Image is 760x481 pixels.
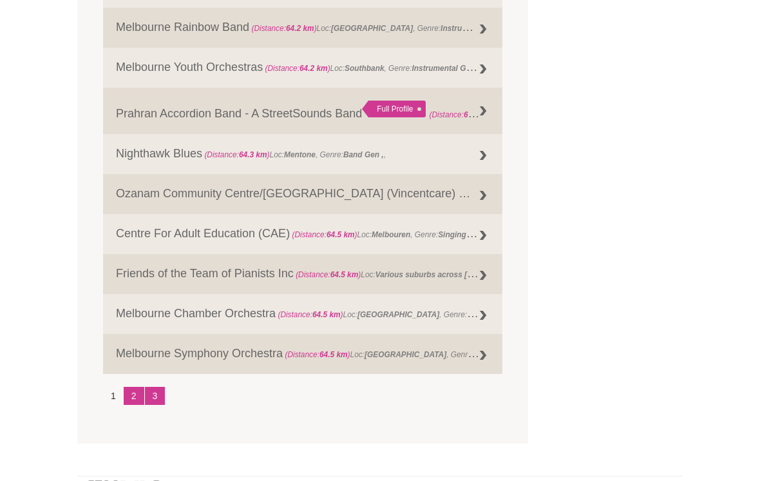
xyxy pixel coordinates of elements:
[365,351,446,360] strong: [GEOGRAPHIC_DATA]
[283,348,517,360] span: Loc: , Genre: ,
[464,108,492,121] strong: 64.2 km
[441,21,516,34] strong: Instrumental Group ,
[292,231,357,240] span: (Distance: )
[103,295,502,335] a: Melbourne Chamber Orchestra (Distance:64.5 km)Loc:[GEOGRAPHIC_DATA], Genre:Instrumental Group ,,
[249,21,563,34] span: Loc: , Genre: , Members:
[412,61,487,74] strong: Instrumental Group ,
[294,268,667,280] span: Loc: , Genre: ,
[299,64,328,74] strong: 64.2 km
[103,48,502,88] a: Melbourne Youth Orchestras (Distance:64.2 km)Loc:Southbank, Genre:Instrumental Group ,,
[103,335,502,375] a: Melbourne Symphony Orchestra (Distance:64.5 km)Loc:[GEOGRAPHIC_DATA], Genre:Orchestra ,,
[278,311,343,320] span: (Distance: )
[251,25,316,34] span: (Distance: )
[312,311,341,320] strong: 64.5 km
[265,64,330,74] span: (Distance: )
[103,8,502,48] a: Melbourne Rainbow Band (Distance:64.2 km)Loc:[GEOGRAPHIC_DATA], Genre:Instrumental Group ,, Members:
[124,388,144,406] a: 2
[357,311,439,320] strong: [GEOGRAPHIC_DATA]
[285,351,350,360] span: (Distance: )
[145,388,166,406] a: 3
[103,388,124,406] li: 1
[276,308,544,320] span: Loc: , Genre: ,
[330,271,359,280] strong: 64.5 km
[296,271,361,280] span: (Distance: )
[375,268,546,280] strong: Various suburbs across [GEOGRAPHIC_DATA]
[204,151,269,160] span: (Distance: )
[290,228,556,240] span: Loc: , Genre: , Members:
[103,215,502,255] a: Centre For Adult Education (CAE) (Distance:64.5 km)Loc:Melbouren, Genre:Singing Group ,, Members:
[202,151,386,160] span: Loc: , Genre: ,
[239,151,267,160] strong: 64.3 km
[327,231,355,240] strong: 64.5 km
[372,231,410,240] strong: Melbouren
[343,151,384,160] strong: Band Gen ,
[103,175,502,215] a: Ozanam Community Centre/[GEOGRAPHIC_DATA] (Vincentcare) Music and song writing therapy groups
[319,351,348,360] strong: 64.5 km
[103,88,502,135] a: Prahran Accordion Band - A StreetSounds Band Full Profile (Distance:64.2 km)Loc:, Genre:, Members:
[429,108,741,121] span: Loc: , Genre: , Members:
[263,61,489,74] span: Loc: , Genre: ,
[429,108,494,121] span: (Distance: )
[284,151,316,160] strong: Mentone
[438,228,495,240] strong: Singing Group ,
[331,25,413,34] strong: [GEOGRAPHIC_DATA]
[286,25,314,34] strong: 64.2 km
[103,135,502,175] a: Nighthawk Blues (Distance:64.3 km)Loc:Mentone, Genre:Band Gen ,,
[103,255,502,295] a: Friends of the Team of Pianists Inc (Distance:64.5 km)Loc:Various suburbs across [GEOGRAPHIC_DATA...
[345,64,384,74] strong: Southbank
[362,101,426,118] div: Full Profile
